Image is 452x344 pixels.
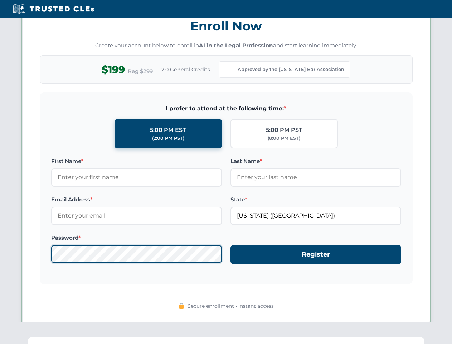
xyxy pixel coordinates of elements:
[230,245,401,264] button: Register
[238,66,344,73] span: Approved by the [US_STATE] Bar Association
[199,42,273,49] strong: AI in the Legal Profession
[230,168,401,186] input: Enter your last name
[152,135,184,142] div: (2:00 PM PST)
[51,104,401,113] span: I prefer to attend at the following time:
[11,4,96,14] img: Trusted CLEs
[230,157,401,166] label: Last Name
[230,195,401,204] label: State
[51,207,222,225] input: Enter your email
[51,234,222,242] label: Password
[161,66,210,73] span: 2.0 General Credits
[225,64,235,75] img: Kentucky Bar
[230,207,401,225] input: Kentucky (KY)
[51,168,222,186] input: Enter your first name
[179,303,184,309] img: 🔒
[40,42,413,50] p: Create your account below to enroll in and start learning immediately.
[128,67,153,76] span: Reg $299
[51,195,222,204] label: Email Address
[102,62,125,78] span: $199
[51,157,222,166] label: First Name
[40,15,413,37] h3: Enroll Now
[268,135,300,142] div: (8:00 PM EST)
[266,125,302,135] div: 5:00 PM PST
[150,125,186,135] div: 5:00 PM EST
[188,302,274,310] span: Secure enrollment • Instant access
